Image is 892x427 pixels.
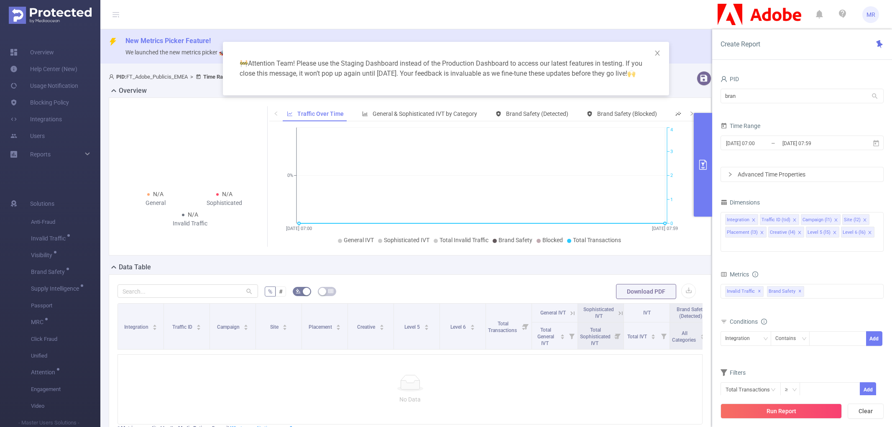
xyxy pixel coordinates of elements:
[728,172,733,177] i: icon: right
[770,227,795,238] div: Creative (l4)
[721,76,739,82] span: PID
[760,214,799,225] li: Traffic ID (tid)
[721,123,760,129] span: Time Range
[775,332,802,345] div: Contains
[627,69,636,77] span: highfive
[727,227,758,238] div: Placement (l3)
[721,76,727,82] i: icon: user
[868,230,872,235] i: icon: close
[725,332,756,345] div: Integration
[761,319,767,325] i: icon: info-circle
[721,369,746,376] span: Filters
[646,42,669,65] button: Close
[782,138,849,149] input: End date
[792,218,797,223] i: icon: close
[834,218,838,223] i: icon: close
[727,215,749,225] div: Integration
[758,286,761,297] span: ✕
[863,218,867,223] i: icon: close
[797,230,802,235] i: icon: close
[725,214,758,225] li: Integration
[730,318,767,325] span: Conditions
[760,230,764,235] i: icon: close
[798,286,802,297] span: ✕
[721,404,842,419] button: Run Report
[803,215,832,225] div: Campaign (l1)
[767,286,804,297] span: Brand Safety
[848,404,884,419] button: Clear
[833,230,837,235] i: icon: close
[233,52,659,85] div: Attention Team! Please use the Staging Dashboard instead of the Production Dashboard to access ou...
[721,199,760,206] span: Dimensions
[785,383,794,396] div: ≥
[844,215,861,225] div: Site (l2)
[721,271,749,278] span: Metrics
[725,227,767,238] li: Placement (l3)
[721,40,760,48] span: Create Report
[866,331,882,346] button: Add
[860,382,876,397] button: Add
[725,286,764,297] span: Invalid Traffic
[842,214,869,225] li: Site (l2)
[762,215,790,225] div: Traffic ID (tid)
[843,227,866,238] div: Level 6 (l6)
[801,214,841,225] li: Campaign (l1)
[841,227,874,238] li: Level 6 (l6)
[725,138,793,149] input: Start date
[792,387,797,393] i: icon: down
[721,167,883,182] div: icon: rightAdvanced Time Properties
[806,227,839,238] li: Level 5 (l5)
[654,50,661,56] i: icon: close
[763,336,768,342] i: icon: down
[768,227,804,238] li: Creative (l4)
[751,218,756,223] i: icon: close
[752,271,758,277] i: icon: info-circle
[802,336,807,342] i: icon: down
[240,59,248,67] span: warning
[808,227,831,238] div: Level 5 (l5)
